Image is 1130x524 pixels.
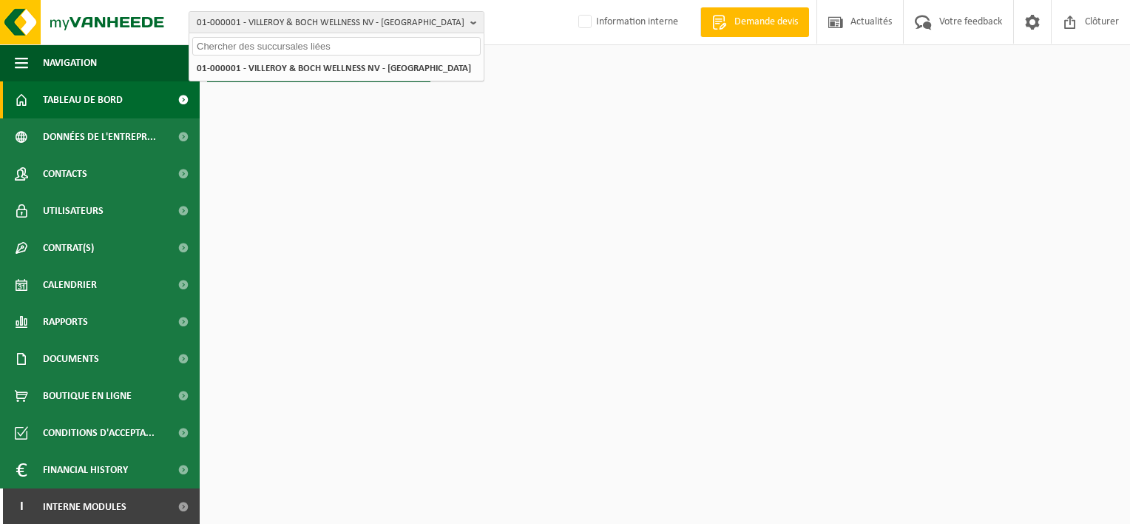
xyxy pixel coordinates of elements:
span: Financial History [43,451,128,488]
span: Documents [43,340,99,377]
label: Information interne [575,11,678,33]
strong: 01-000001 - VILLEROY & BOCH WELLNESS NV - [GEOGRAPHIC_DATA] [197,64,471,73]
input: Chercher des succursales liées [192,37,481,56]
span: Tableau de bord [43,81,123,118]
span: Conditions d'accepta... [43,414,155,451]
a: Demande devis [700,7,809,37]
span: Demande devis [731,15,802,30]
span: Contrat(s) [43,229,94,266]
span: Utilisateurs [43,192,104,229]
span: Contacts [43,155,87,192]
span: Boutique en ligne [43,377,132,414]
button: 01-000001 - VILLEROY & BOCH WELLNESS NV - [GEOGRAPHIC_DATA] [189,11,484,33]
span: Données de l'entrepr... [43,118,156,155]
span: 01-000001 - VILLEROY & BOCH WELLNESS NV - [GEOGRAPHIC_DATA] [197,12,464,34]
span: Navigation [43,44,97,81]
span: Rapports [43,303,88,340]
span: Calendrier [43,266,97,303]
